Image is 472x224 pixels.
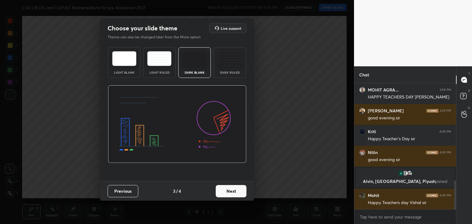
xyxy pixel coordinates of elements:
[112,71,136,74] div: Light Blank
[147,71,172,74] div: Light Ruled
[440,109,451,113] div: 3:59 PM
[176,188,178,194] h4: /
[368,193,379,198] h6: Mohit
[359,87,365,93] img: f79f9f3295ef4bfc94cd27e958f92d7b.jpg
[368,200,451,206] div: Happy Teachers day Vishal sir
[468,71,470,76] p: T
[179,188,181,194] h4: 4
[173,188,175,194] h4: 3
[108,185,138,197] button: Previous
[359,192,365,199] img: f80c770ad08549ae8ce54a728834ab4d.jpg
[368,94,451,100] div: HAPPY TEACHERS DAY [PERSON_NAME]
[359,108,365,114] img: b2849bff3dca4d4ea27dc7bc7b19bfda.jpg
[402,170,408,176] img: default.png
[182,71,207,74] div: Dark Blank
[426,109,439,113] img: iconic-dark.1390631f.png
[398,170,404,176] img: 3
[218,51,242,66] img: darkRuledTheme.de295e13.svg
[108,34,207,40] p: Theme can also be changed later from the More option
[368,157,451,163] div: good evening sir
[218,71,242,74] div: Dark Ruled
[440,88,451,92] div: 3:59 PM
[183,51,207,66] img: darkTheme.f0cc69e5.svg
[368,129,376,134] h6: Kriti
[221,26,241,30] h5: Live support
[468,106,470,110] p: G
[354,83,456,210] div: grid
[216,185,246,197] button: Next
[354,67,374,83] p: Chat
[112,51,136,66] img: lightTheme.e5ed3b09.svg
[368,108,404,114] h6: [PERSON_NAME]
[359,149,365,156] img: 636655b14f8042479f702ef341103980.jpg
[147,51,171,66] img: lightRuledTheme.5fabf969.svg
[360,179,451,184] p: Alvin, [GEOGRAPHIC_DATA], Piyush
[435,178,447,184] span: joined
[108,24,177,32] h2: Choose your slide theme
[368,136,451,142] div: Happy Teacher's Day sir
[439,194,451,197] div: 4:00 PM
[359,129,365,135] img: 3
[426,151,438,154] img: iconic-dark.1390631f.png
[426,194,438,197] img: iconic-dark.1390631f.png
[407,170,413,176] img: 8aae5bd4a19048d9ac25bb7f0dca606d.jpg
[368,115,451,121] div: good evening sir
[368,150,378,155] h6: Nitin
[108,85,246,163] img: darkThemeBanner.d06ce4a2.svg
[439,130,451,133] div: 4:00 PM
[468,88,470,93] p: D
[439,151,451,154] div: 4:00 PM
[368,87,399,93] h6: MOHIT AGRA...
